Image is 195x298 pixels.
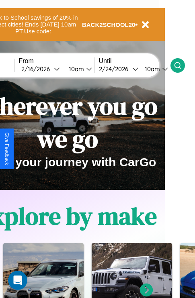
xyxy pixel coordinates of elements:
div: 2 / 24 / 2026 [99,65,132,73]
button: 10am [138,65,170,73]
div: Give Feedback [4,133,10,165]
iframe: Intercom live chat [8,271,27,290]
div: 10am [141,65,162,73]
div: 2 / 16 / 2026 [21,65,54,73]
button: 2/16/2026 [19,65,62,73]
div: 10am [65,65,86,73]
b: BACK2SCHOOL20 [82,21,135,28]
label: Until [99,57,170,65]
label: From [19,57,94,65]
button: 10am [62,65,94,73]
